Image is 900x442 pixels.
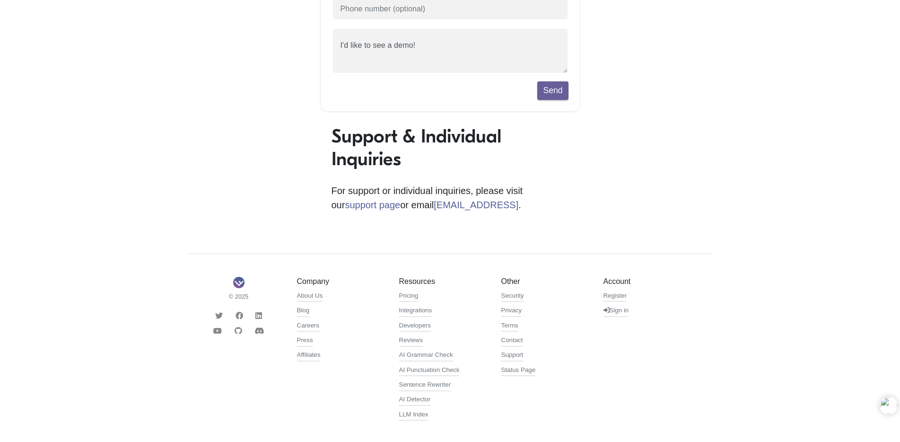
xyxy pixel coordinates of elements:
a: Status Page [501,365,536,377]
textarea: I'd like to see a demo! [332,28,568,74]
a: AI Grammar Check [399,350,453,362]
a: Integrations [399,306,432,317]
div: 域名: [URL] [25,25,59,33]
h5: Company [297,277,385,286]
i: Twitter [215,312,223,319]
a: Contact [501,336,523,347]
a: AI Punctuation Check [399,365,460,377]
a: Privacy [501,306,522,317]
img: tab_domain_overview_orange.svg [38,57,46,64]
a: support page [345,200,400,210]
h1: Support & Individual Inquiries [332,125,569,170]
img: Sapling Logo [233,277,245,288]
small: © 2025 [195,292,283,301]
a: [EMAIL_ADDRESS] [434,200,518,210]
a: LLM Index [399,410,428,421]
h5: Resources [399,277,487,286]
a: Sign in [603,306,629,317]
button: Send [537,81,568,99]
a: Register [603,291,627,302]
a: Pricing [399,291,419,302]
a: Sentence Rewriter [399,380,451,391]
a: Reviews [399,336,423,347]
a: Security [501,291,524,302]
a: About Us [297,291,323,302]
div: v 4.0.25 [26,15,46,23]
img: tab_keywords_by_traffic_grey.svg [96,57,104,64]
a: Careers [297,321,319,332]
i: Youtube [213,327,222,335]
i: Github [235,327,242,335]
a: AI Detector [399,395,431,406]
a: Developers [399,321,431,332]
i: LinkedIn [255,312,262,319]
a: Support [501,350,524,362]
img: website_grey.svg [15,25,23,33]
a: Terms [501,321,518,332]
i: Discord [254,327,264,335]
img: logo_orange.svg [15,15,23,23]
div: 域名概述 [49,58,73,64]
div: 关键词（按流量） [107,58,156,64]
a: Blog [297,306,310,317]
h5: Account [603,277,691,286]
i: Facebook [236,312,243,319]
h5: Other [501,277,589,286]
a: Affiliates [297,350,321,362]
p: For support or individual inquiries, please visit our or email . [332,184,569,212]
a: Press [297,336,313,347]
